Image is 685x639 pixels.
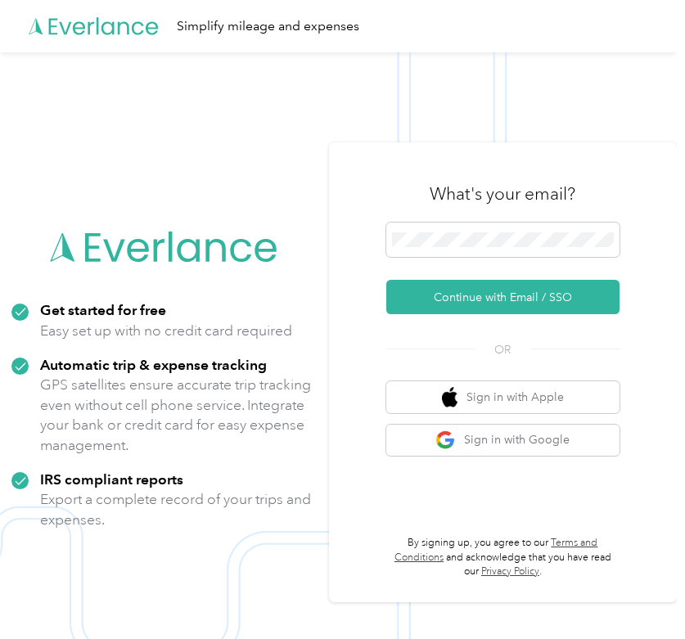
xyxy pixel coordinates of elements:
img: google logo [435,430,456,451]
button: Continue with Email / SSO [386,280,620,314]
iframe: Everlance-gr Chat Button Frame [593,547,685,639]
strong: Automatic trip & expense tracking [40,356,267,373]
a: Privacy Policy [481,565,539,578]
img: apple logo [442,387,458,407]
p: By signing up, you agree to our and acknowledge that you have read our . [386,536,620,579]
a: Terms and Conditions [394,537,598,564]
strong: Get started for free [40,301,166,318]
span: OR [474,341,531,358]
button: google logoSign in with Google [386,425,620,457]
strong: IRS compliant reports [40,470,183,488]
h3: What's your email? [430,182,575,205]
p: GPS satellites ensure accurate trip tracking even without cell phone service. Integrate your bank... [40,375,318,455]
p: Export a complete record of your trips and expenses. [40,489,318,529]
button: apple logoSign in with Apple [386,381,620,413]
p: Easy set up with no credit card required [40,321,292,341]
div: Simplify mileage and expenses [177,16,359,37]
